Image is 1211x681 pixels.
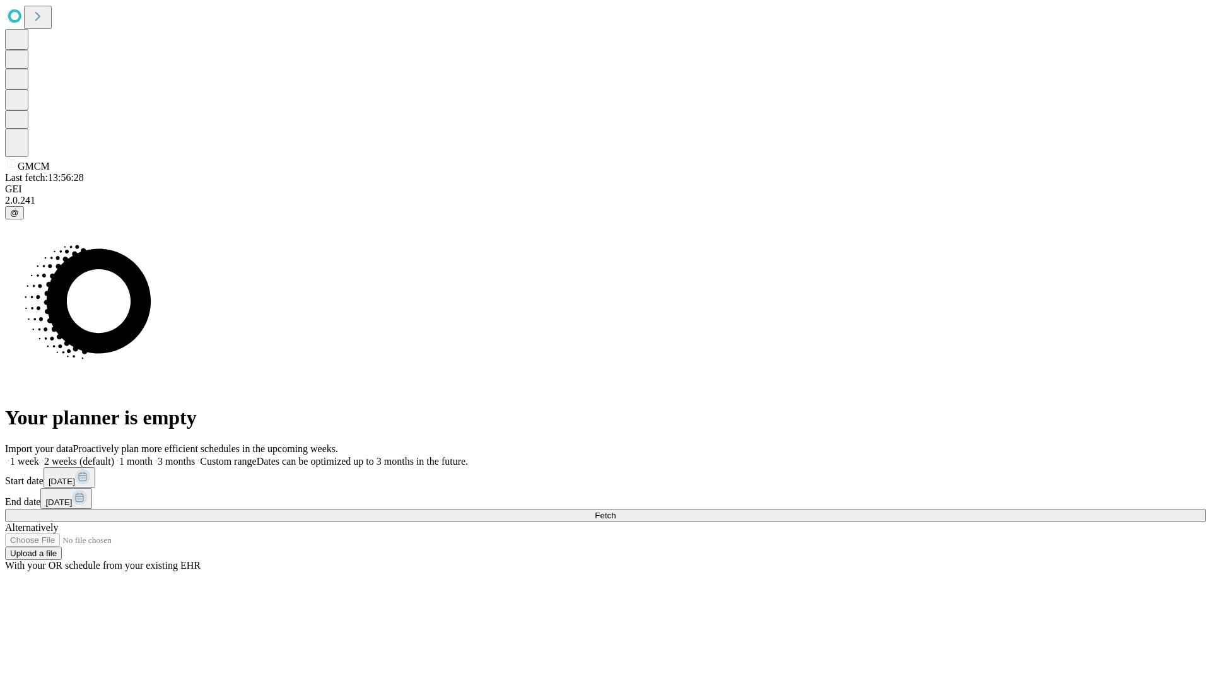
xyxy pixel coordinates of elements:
[5,547,62,560] button: Upload a file
[5,467,1206,488] div: Start date
[5,406,1206,429] h1: Your planner is empty
[18,161,50,172] span: GMCM
[10,456,39,467] span: 1 week
[119,456,153,467] span: 1 month
[44,467,95,488] button: [DATE]
[5,509,1206,522] button: Fetch
[5,443,73,454] span: Import your data
[45,498,72,507] span: [DATE]
[10,208,19,218] span: @
[257,456,468,467] span: Dates can be optimized up to 3 months in the future.
[73,443,338,454] span: Proactively plan more efficient schedules in the upcoming weeks.
[5,560,201,571] span: With your OR schedule from your existing EHR
[5,488,1206,509] div: End date
[5,183,1206,195] div: GEI
[5,522,58,533] span: Alternatively
[595,511,616,520] span: Fetch
[5,195,1206,206] div: 2.0.241
[158,456,195,467] span: 3 months
[5,172,84,183] span: Last fetch: 13:56:28
[44,456,114,467] span: 2 weeks (default)
[49,477,75,486] span: [DATE]
[40,488,92,509] button: [DATE]
[5,206,24,219] button: @
[200,456,256,467] span: Custom range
